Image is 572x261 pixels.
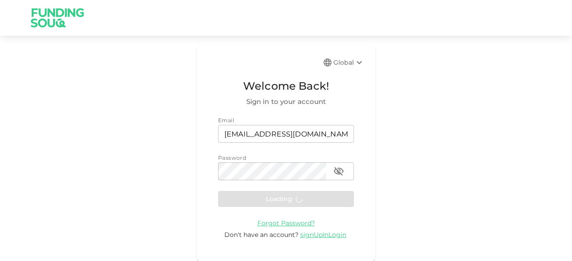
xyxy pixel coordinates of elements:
[218,78,354,95] span: Welcome Back!
[333,57,365,68] div: Global
[218,162,326,180] input: password
[257,219,315,227] a: Forgot Password?
[218,96,354,107] span: Sign in to your account
[218,117,234,124] span: Email
[300,231,346,239] span: signUpInLogin
[224,231,299,239] span: Don't have an account?
[218,154,246,161] span: Password
[218,125,354,143] input: email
